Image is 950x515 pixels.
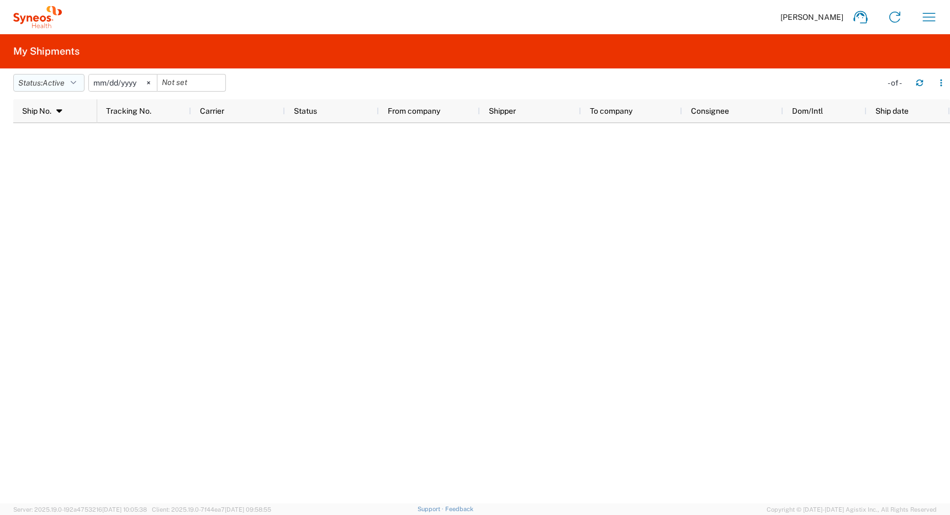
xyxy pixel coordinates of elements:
span: Carrier [200,107,224,115]
span: Ship No. [22,107,51,115]
a: Support [418,506,445,512]
input: Not set [157,75,225,91]
span: Consignee [691,107,729,115]
a: Feedback [445,506,473,512]
span: [PERSON_NAME] [780,12,843,22]
span: From company [388,107,440,115]
span: [DATE] 09:58:55 [225,506,271,513]
span: Shipper [489,107,516,115]
span: Server: 2025.19.0-192a4753216 [13,506,147,513]
span: Client: 2025.19.0-7f44ea7 [152,506,271,513]
span: Tracking No. [106,107,151,115]
span: Ship date [875,107,909,115]
span: Active [43,78,65,87]
span: Status [294,107,317,115]
span: Copyright © [DATE]-[DATE] Agistix Inc., All Rights Reserved [767,505,937,514]
button: Status:Active [13,74,85,92]
span: Dom/Intl [792,107,823,115]
div: - of - [888,78,907,88]
input: Not set [89,75,157,91]
h2: My Shipments [13,45,80,58]
span: To company [590,107,632,115]
span: [DATE] 10:05:38 [102,506,147,513]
